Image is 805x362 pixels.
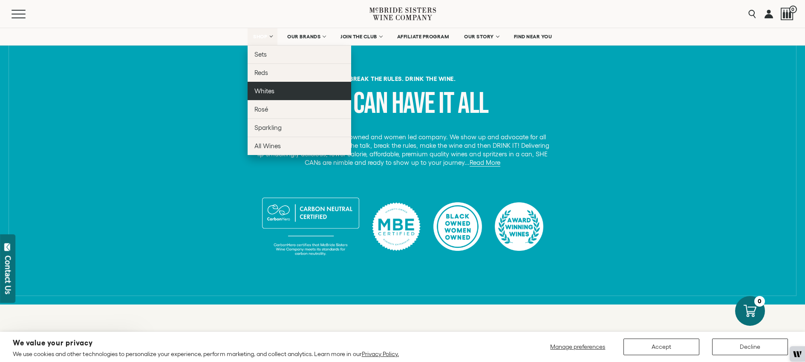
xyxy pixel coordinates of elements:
[12,10,42,18] button: Mobile Menu Trigger
[514,34,552,40] span: FIND NEAR YOU
[254,106,268,113] span: Rosé
[335,28,387,45] a: JOIN THE CLUB
[340,34,377,40] span: JOIN THE CLUB
[254,51,267,58] span: Sets
[623,339,699,355] button: Accept
[254,87,274,95] span: Whites
[470,159,500,167] a: Read More
[353,86,388,122] span: can
[253,34,268,40] span: SHOP
[282,28,331,45] a: OUR BRANDS
[254,69,268,76] span: Reds
[754,296,765,307] div: 0
[458,86,488,122] span: all
[508,28,558,45] a: FIND NEAR YOU
[287,34,320,40] span: OUR BRANDS
[13,339,399,347] h2: We value your privacy
[439,86,453,122] span: it
[464,34,494,40] span: OUR STORY
[254,142,281,149] span: All Wines
[4,256,12,294] div: Contact Us
[68,76,737,82] h6: Break the rules. Drink the Wine.
[13,350,399,358] p: We use cookies and other technologies to personalize your experience, perform marketing, and coll...
[248,28,277,45] a: SHOP
[712,339,788,355] button: Decline
[392,28,455,45] a: AFFILIATE PROGRAM
[392,86,435,122] span: have
[254,124,282,131] span: Sparkling
[248,137,351,155] a: All Wines
[253,133,553,167] p: We are a women-first, women-owned and women led company. We show up and advocate for all women. W...
[545,339,611,355] button: Manage preferences
[459,28,504,45] a: OUR STORY
[248,45,351,63] a: Sets
[248,100,351,118] a: Rosé
[248,82,351,100] a: Whites
[248,118,351,137] a: Sparkling
[550,343,605,350] span: Manage preferences
[362,351,399,357] a: Privacy Policy.
[397,34,449,40] span: AFFILIATE PROGRAM
[248,63,351,82] a: Reds
[789,6,797,13] span: 0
